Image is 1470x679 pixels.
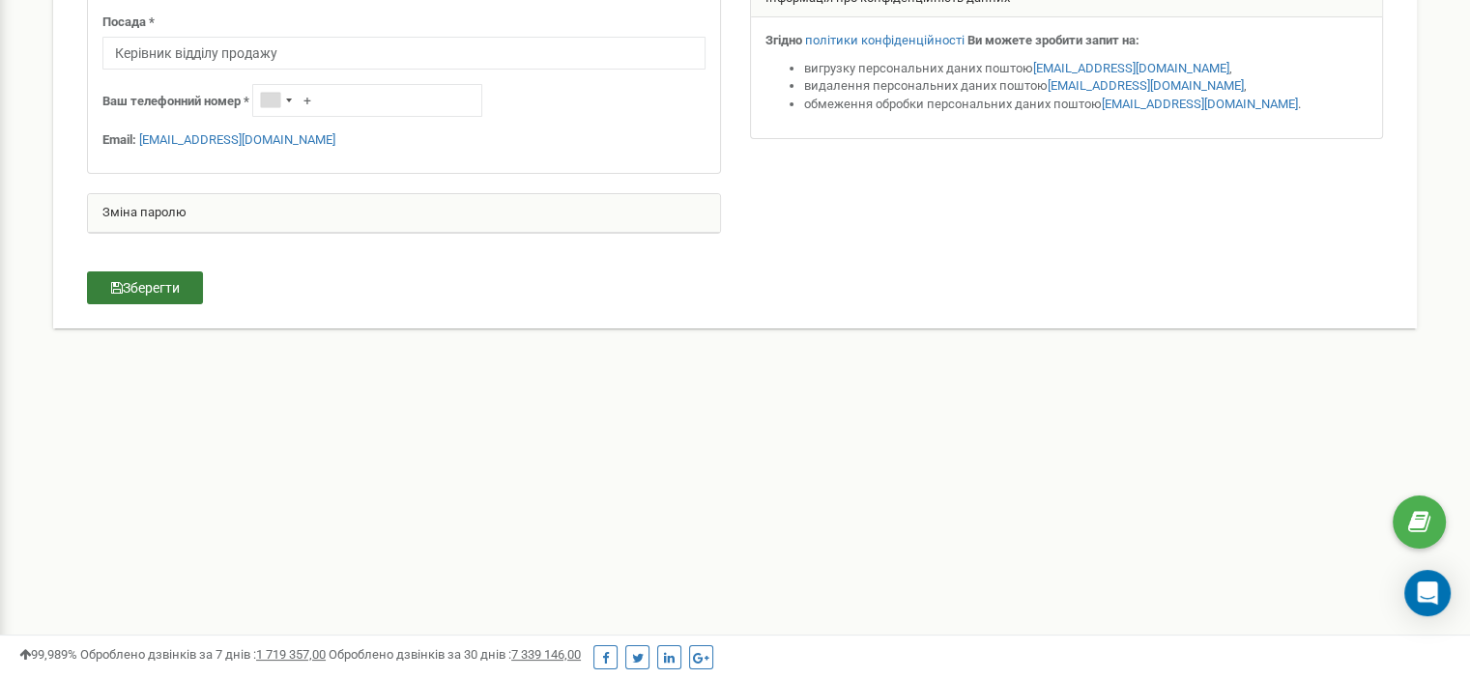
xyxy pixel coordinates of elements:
[88,194,720,233] div: Зміна паролю
[102,14,155,32] label: Посада *
[80,647,326,662] span: Оброблено дзвінків за 7 днів :
[1033,61,1229,75] a: [EMAIL_ADDRESS][DOMAIN_NAME]
[1048,78,1244,93] a: [EMAIL_ADDRESS][DOMAIN_NAME]
[804,60,1369,78] li: вигрузку персональних даних поштою ,
[329,647,581,662] span: Оброблено дзвінків за 30 днів :
[805,33,965,47] a: політики конфіденційності
[804,96,1369,114] li: обмеження обробки персональних даних поштою .
[253,85,298,116] div: Telephone country code
[139,132,335,147] a: [EMAIL_ADDRESS][DOMAIN_NAME]
[256,647,326,662] u: 1 719 357,00
[252,84,482,117] input: +1-800-555-55-55
[765,33,802,47] strong: Згідно
[804,77,1369,96] li: видалення персональних даних поштою ,
[967,33,1139,47] strong: Ви можете зробити запит на:
[102,132,136,147] strong: Email:
[1102,97,1298,111] a: [EMAIL_ADDRESS][DOMAIN_NAME]
[102,93,249,111] label: Ваш телефонний номер *
[102,37,706,70] input: Посада
[19,647,77,662] span: 99,989%
[511,647,581,662] u: 7 339 146,00
[1404,570,1451,616] div: Open Intercom Messenger
[87,271,203,304] button: Зберегти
